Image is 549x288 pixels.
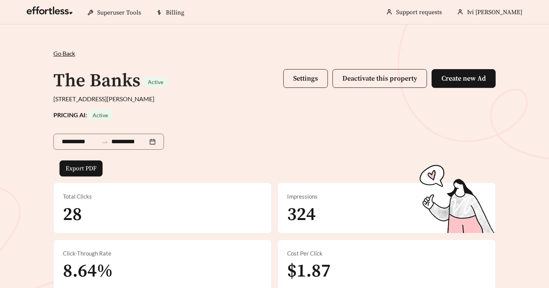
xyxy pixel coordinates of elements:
[63,260,113,283] span: 8.64%
[432,69,496,88] button: Create new Ad
[287,249,486,258] div: Cost Per Click
[66,164,96,173] span: Export PDF
[101,139,108,146] span: swap-right
[287,260,331,283] span: $1.87
[287,192,486,201] div: Impressions
[63,192,262,201] div: Total Clicks
[332,69,427,88] button: Deactivate this property
[441,74,486,83] span: Create new Ad
[293,74,318,83] span: Settings
[467,8,522,16] span: Ivi [PERSON_NAME]
[63,203,82,226] span: 28
[396,8,442,16] a: Support requests
[101,138,108,145] span: to
[287,203,316,226] span: 324
[166,9,184,16] span: Billing
[53,70,140,92] h1: The Banks
[53,50,75,57] span: Go Back
[93,112,108,118] span: Active
[53,111,112,118] strong: PRICING AI:
[342,74,417,83] span: Deactivate this property
[59,160,103,176] button: Export PDF
[97,9,141,16] span: Superuser Tools
[148,79,163,85] span: Active
[63,249,262,258] div: Click-Through Rate
[53,94,496,104] div: [STREET_ADDRESS][PERSON_NAME]
[283,69,328,88] button: Settings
